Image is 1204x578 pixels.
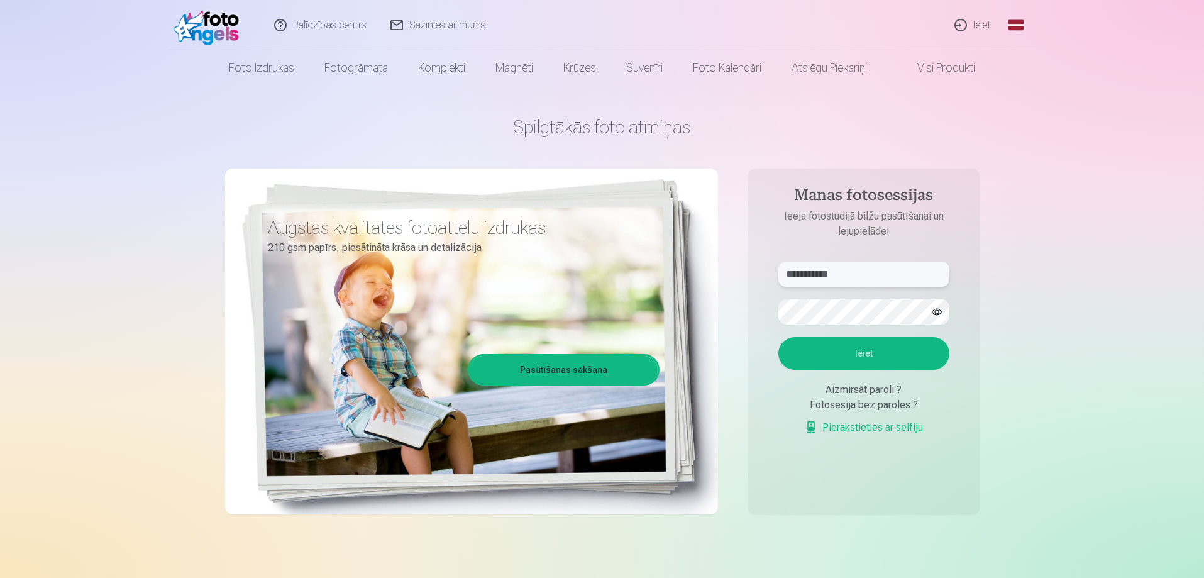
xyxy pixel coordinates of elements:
a: Fotogrāmata [309,50,403,86]
a: Pierakstieties ar selfiju [805,420,923,435]
h1: Spilgtākās foto atmiņas [225,116,980,138]
a: Magnēti [480,50,548,86]
a: Komplekti [403,50,480,86]
a: Suvenīri [611,50,678,86]
a: Foto kalendāri [678,50,776,86]
h3: Augstas kvalitātes fotoattēlu izdrukas [268,216,650,239]
div: Fotosesija bez paroles ? [778,397,949,413]
p: Ieeja fotostudijā bilžu pasūtīšanai un lejupielādei [766,209,962,239]
p: 210 gsm papīrs, piesātināta krāsa un detalizācija [268,239,650,257]
a: Pasūtīšanas sākšana [470,356,658,384]
a: Krūzes [548,50,611,86]
img: /fa1 [174,5,246,45]
a: Foto izdrukas [214,50,309,86]
div: Aizmirsāt paroli ? [778,382,949,397]
button: Ieiet [778,337,949,370]
h4: Manas fotosessijas [766,186,962,209]
a: Visi produkti [882,50,990,86]
a: Atslēgu piekariņi [776,50,882,86]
